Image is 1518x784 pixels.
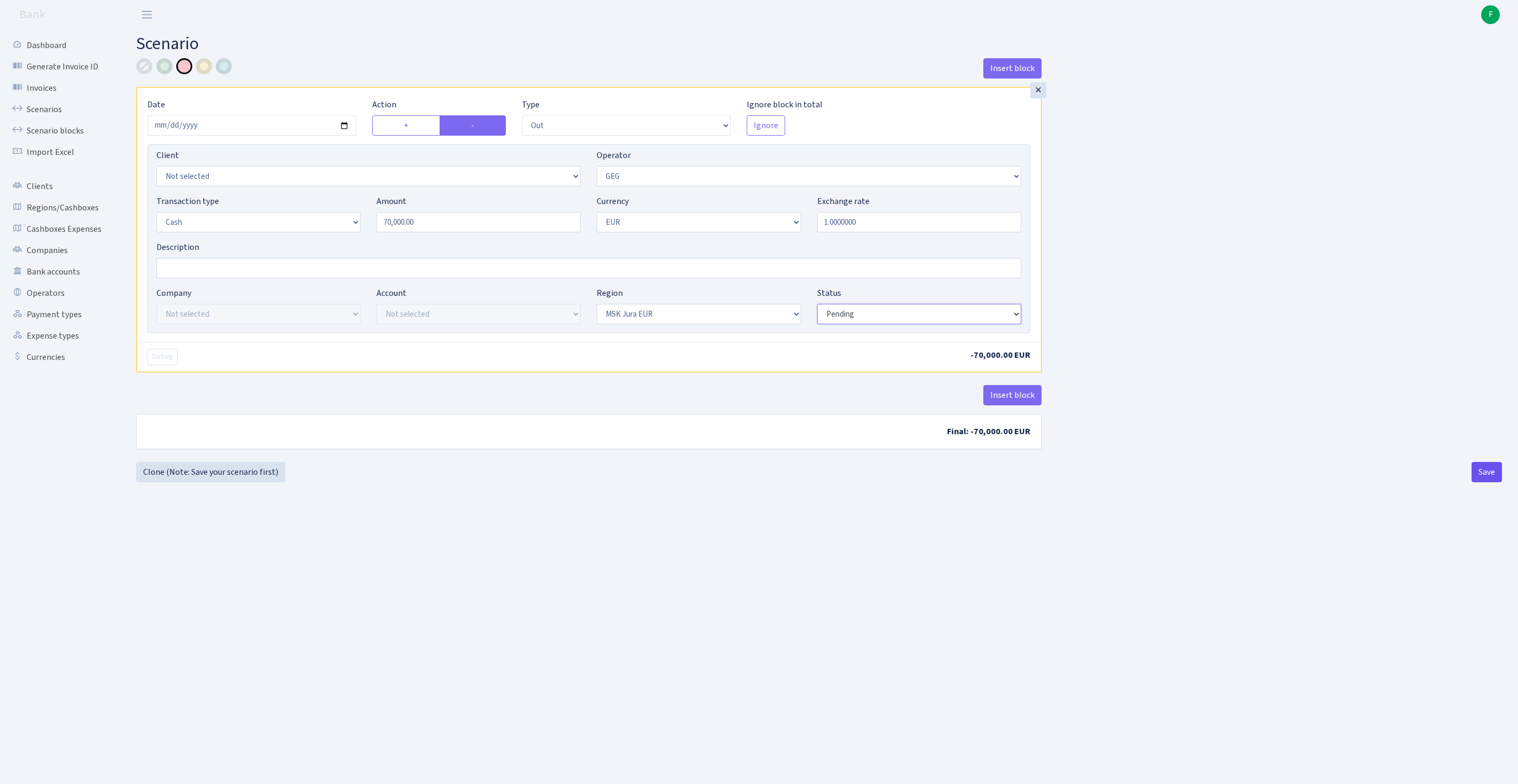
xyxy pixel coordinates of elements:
[136,32,199,56] span: Scenario
[5,325,112,347] a: Expense types
[597,287,623,300] label: Region
[136,462,285,482] a: Clone (Note: Save your scenario first)
[983,58,1042,79] button: Insert block
[372,98,396,111] label: Action
[5,261,112,283] a: Bank accounts
[5,218,112,240] a: Cashboxes Expenses
[597,195,629,208] label: Currency
[1472,462,1502,482] button: Save
[5,142,112,163] a: Import Excel
[5,35,112,56] a: Dashboard
[157,149,179,162] label: Client
[971,349,1030,361] span: -70,000.00 EUR
[5,197,112,218] a: Regions/Cashboxes
[157,241,199,254] label: Description
[947,426,1030,437] span: Final: -70,000.00 EUR
[147,98,165,111] label: Date
[5,283,112,304] a: Operators
[1481,5,1500,24] a: F
[1030,82,1046,98] div: ×
[157,287,191,300] label: Company
[134,6,160,23] button: Toggle navigation
[747,98,823,111] label: Ignore block in total
[440,115,506,136] label: -
[5,99,112,120] a: Scenarios
[522,98,539,111] label: Type
[5,304,112,325] a: Payment types
[377,287,406,300] label: Account
[597,149,631,162] label: Operator
[147,349,178,365] button: Debug
[157,195,219,208] label: Transaction type
[983,385,1042,405] button: Insert block
[5,77,112,99] a: Invoices
[5,347,112,368] a: Currencies
[377,195,406,208] label: Amount
[5,120,112,142] a: Scenario blocks
[5,240,112,261] a: Companies
[817,195,870,208] label: Exchange rate
[747,115,785,136] button: Ignore
[372,115,440,136] label: +
[5,176,112,197] a: Clients
[817,287,841,300] label: Status
[5,56,112,77] a: Generate Invoice ID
